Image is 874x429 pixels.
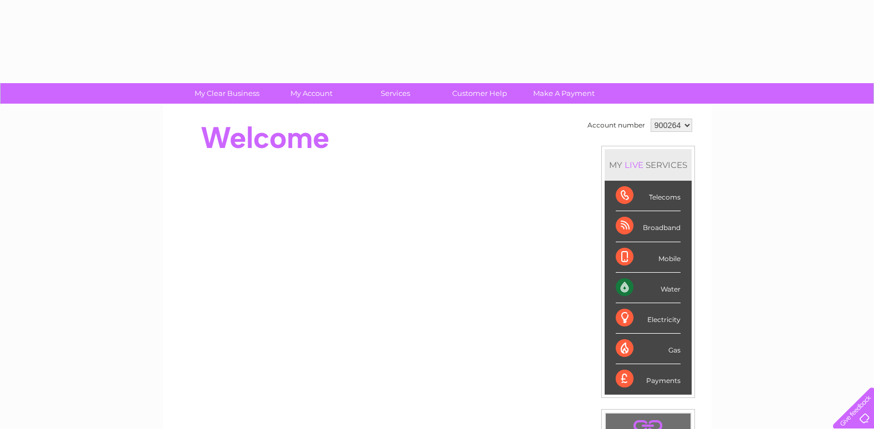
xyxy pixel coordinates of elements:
[181,83,273,104] a: My Clear Business
[616,211,681,242] div: Broadband
[605,149,692,181] div: MY SERVICES
[616,181,681,211] div: Telecoms
[616,273,681,303] div: Water
[616,364,681,394] div: Payments
[518,83,610,104] a: Make A Payment
[622,160,646,170] div: LIVE
[265,83,357,104] a: My Account
[434,83,525,104] a: Customer Help
[585,116,648,135] td: Account number
[350,83,441,104] a: Services
[616,242,681,273] div: Mobile
[616,303,681,334] div: Electricity
[616,334,681,364] div: Gas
